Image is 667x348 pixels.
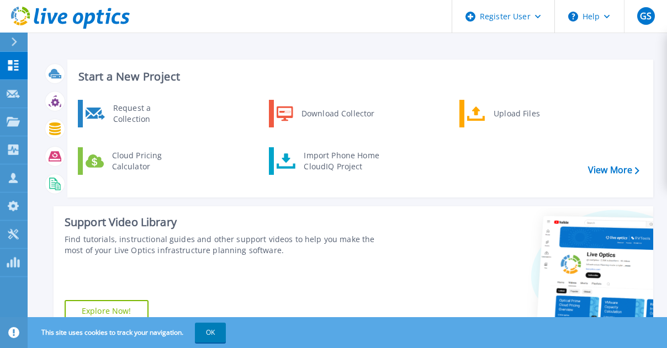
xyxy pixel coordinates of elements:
span: This site uses cookies to track your navigation. [30,323,226,342]
a: Cloud Pricing Calculator [78,147,191,175]
h3: Start a New Project [78,71,639,83]
div: Import Phone Home CloudIQ Project [298,150,384,172]
a: Upload Files [459,100,573,127]
div: Request a Collection [108,103,188,125]
a: Explore Now! [65,300,149,322]
a: Request a Collection [78,100,191,127]
div: Find tutorials, instructional guides and other support videos to help you make the most of your L... [65,234,375,256]
a: Download Collector [269,100,382,127]
button: OK [195,323,226,342]
div: Support Video Library [65,215,375,229]
div: Download Collector [296,103,379,125]
div: Cloud Pricing Calculator [107,150,188,172]
div: Upload Files [488,103,570,125]
span: GS [640,12,652,20]
a: View More [588,165,639,175]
